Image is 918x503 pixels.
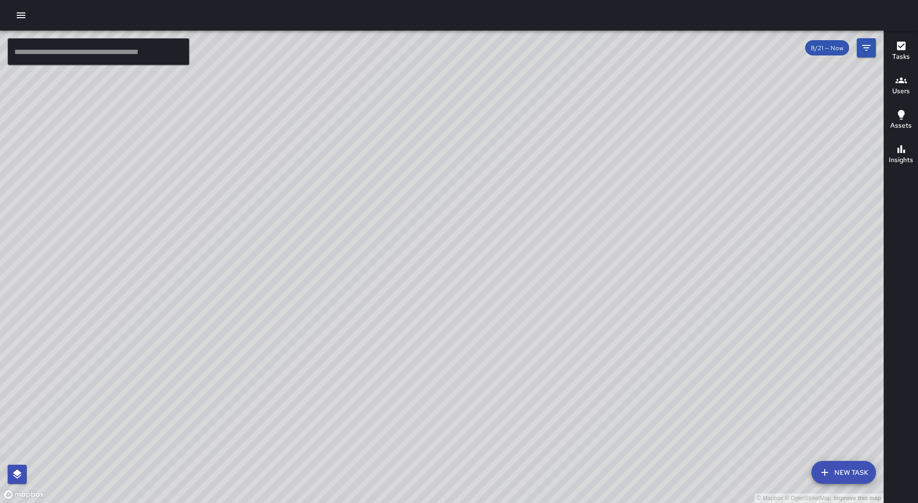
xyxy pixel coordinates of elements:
button: New Task [811,461,876,484]
span: 8/21 — Now [805,44,849,52]
button: Insights [884,138,918,172]
button: Assets [884,103,918,138]
h6: Users [892,86,910,97]
button: Tasks [884,34,918,69]
button: Filters [857,38,876,57]
button: Users [884,69,918,103]
h6: Insights [889,155,913,165]
h6: Assets [890,120,912,131]
h6: Tasks [892,52,910,62]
